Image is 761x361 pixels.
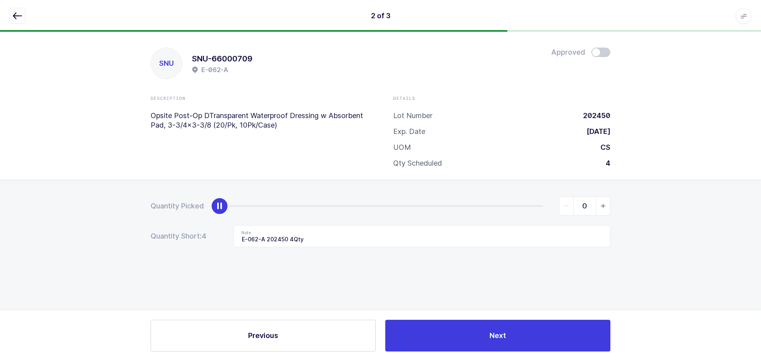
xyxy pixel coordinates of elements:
[192,52,252,65] h1: SNU-66000709
[594,143,610,152] div: CS
[220,197,610,216] div: slider between 0 and 4
[577,111,610,120] div: 202450
[393,95,610,101] div: Details
[599,159,610,168] div: 4
[201,65,228,74] h2: E-062-A
[151,95,368,101] div: Description
[371,11,390,21] div: 2 of 3
[151,111,368,130] p: Opsite Post-Op DTransparent Waterproof Dressing w Absorbent Pad, 3-3/4x3-3/8 (20/Pk, 10Pk/Case)
[248,330,278,340] span: Previous
[233,225,610,247] input: Note
[489,330,506,340] span: Next
[151,231,218,241] div: Quantity Short:
[580,127,610,136] div: [DATE]
[151,201,204,211] div: Quantity Picked
[393,159,442,168] div: Qty Scheduled
[551,48,585,57] span: Approved
[393,127,425,136] div: Exp. Date
[151,320,376,351] button: Previous
[202,231,218,241] span: 4
[151,48,182,79] div: SNU
[393,143,411,152] div: UOM
[393,111,432,120] div: Lot Number
[385,320,610,351] button: Next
